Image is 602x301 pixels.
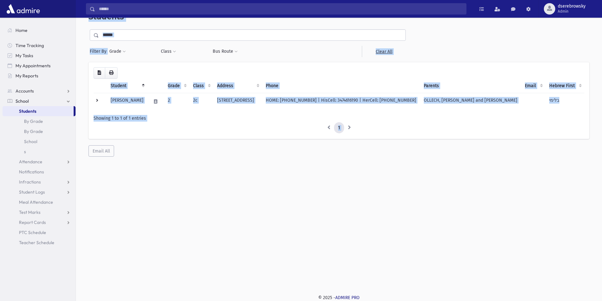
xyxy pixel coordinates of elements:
a: Time Tracking [3,40,76,51]
button: Print [105,67,118,79]
th: Grade: activate to sort column ascending [164,79,189,93]
button: Class [161,46,176,57]
td: HOME: [PHONE_NUMBER] | HisCell: 3474616190 | HerCell: [PHONE_NUMBER] [262,93,420,110]
span: Meal Attendance [19,199,53,205]
button: Email All [88,145,114,157]
a: Home [3,25,76,35]
a: Infractions [3,177,76,187]
th: Hebrew First: activate to sort column ascending [545,79,584,93]
button: Bus Route [212,46,238,57]
button: Grade [109,46,126,57]
a: Clear All [362,46,406,57]
a: ADMIRE PRO [335,295,360,300]
span: Report Cards [19,220,46,225]
a: Notifications [3,167,76,177]
th: Student: activate to sort column descending [107,79,147,93]
a: PTC Schedule [3,227,76,238]
a: My Appointments [3,61,76,71]
span: Infractions [19,179,41,185]
a: Teacher Schedule [3,238,76,248]
a: By Grade [3,126,76,136]
a: My Reports [3,71,76,81]
td: 2 [164,93,189,110]
a: School [3,96,76,106]
span: Teacher Schedule [19,240,54,245]
th: Address: activate to sort column ascending [213,79,262,93]
span: Notifications [19,169,44,175]
span: Home [15,27,27,33]
span: My Appointments [15,63,51,69]
span: PTC Schedule [19,230,46,235]
td: בלימי [545,93,584,110]
span: My Tasks [15,53,33,58]
th: Parents [420,79,521,93]
a: Report Cards [3,217,76,227]
span: Students [19,108,36,114]
a: My Tasks [3,51,76,61]
span: Admin [558,9,586,14]
img: AdmirePro [5,3,41,15]
button: CSV [94,67,105,79]
a: 1 [334,122,344,134]
td: OLLECH, [PERSON_NAME] and [PERSON_NAME] [420,93,521,110]
span: Student Logs [19,189,45,195]
div: Showing 1 to 1 of 1 entries [94,115,584,122]
a: Meal Attendance [3,197,76,207]
th: Phone [262,79,420,93]
td: [STREET_ADDRESS] [213,93,262,110]
a: Students [3,106,74,116]
span: Accounts [15,88,34,94]
input: Search [95,3,466,15]
span: Test Marks [19,209,40,215]
span: Attendance [19,159,42,165]
a: Student Logs [3,187,76,197]
span: Filter By [90,48,109,55]
span: School [15,98,29,104]
th: Class: activate to sort column ascending [189,79,213,93]
span: dserebrowsky [558,4,586,9]
span: My Reports [15,73,38,79]
a: Accounts [3,86,76,96]
th: Email: activate to sort column ascending [521,79,545,93]
a: Attendance [3,157,76,167]
td: 2c [189,93,213,110]
span: Time Tracking [15,43,44,48]
a: By Grade [3,116,76,126]
td: [PERSON_NAME] [107,93,147,110]
a: s [3,147,76,157]
div: © 2025 - [86,294,592,301]
a: School [3,136,76,147]
a: Test Marks [3,207,76,217]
